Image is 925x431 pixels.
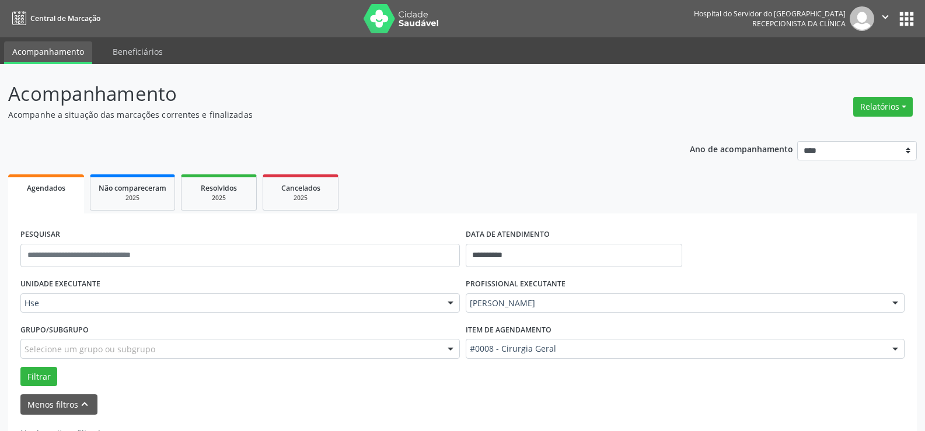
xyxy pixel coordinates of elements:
[20,321,89,339] label: Grupo/Subgrupo
[874,6,896,31] button: 
[27,183,65,193] span: Agendados
[78,398,91,411] i: keyboard_arrow_up
[25,343,155,355] span: Selecione um grupo ou subgrupo
[20,275,100,293] label: UNIDADE EXECUTANTE
[470,297,881,309] span: [PERSON_NAME]
[466,321,551,339] label: Item de agendamento
[690,141,793,156] p: Ano de acompanhamento
[8,79,644,108] p: Acompanhamento
[25,297,436,309] span: Hse
[694,9,846,19] div: Hospital do Servidor do [GEOGRAPHIC_DATA]
[281,183,320,193] span: Cancelados
[752,19,846,29] span: Recepcionista da clínica
[466,275,566,293] label: PROFISSIONAL EXECUTANTE
[30,13,100,23] span: Central de Marcação
[879,10,892,23] i: 
[190,194,248,202] div: 2025
[8,108,644,121] p: Acompanhe a situação das marcações correntes e finalizadas
[201,183,237,193] span: Resolvidos
[99,183,166,193] span: Não compareceram
[8,9,100,28] a: Central de Marcação
[4,41,92,64] a: Acompanhamento
[850,6,874,31] img: img
[20,367,57,387] button: Filtrar
[466,226,550,244] label: DATA DE ATENDIMENTO
[20,226,60,244] label: PESQUISAR
[104,41,171,62] a: Beneficiários
[271,194,330,202] div: 2025
[470,343,881,355] span: #0008 - Cirurgia Geral
[20,394,97,415] button: Menos filtroskeyboard_arrow_up
[853,97,913,117] button: Relatórios
[99,194,166,202] div: 2025
[896,9,917,29] button: apps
